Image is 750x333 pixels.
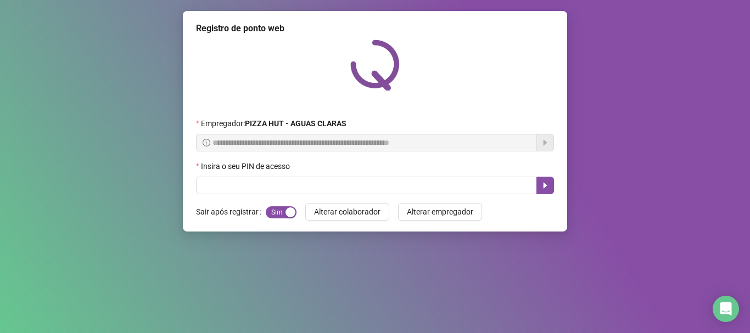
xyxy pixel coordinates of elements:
label: Insira o seu PIN de acesso [196,160,297,172]
div: Registro de ponto web [196,22,554,35]
img: QRPoint [350,39,400,91]
div: Open Intercom Messenger [713,296,739,322]
span: caret-right [541,181,550,190]
span: info-circle [203,139,210,146]
strong: PIZZA HUT - AGUAS CLARAS [245,119,346,128]
span: Alterar empregador [407,206,473,218]
button: Alterar empregador [398,203,482,221]
label: Sair após registrar [196,203,266,221]
button: Alterar colaborador [305,203,389,221]
span: Empregador : [201,117,346,129]
span: Alterar colaborador [314,206,380,218]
